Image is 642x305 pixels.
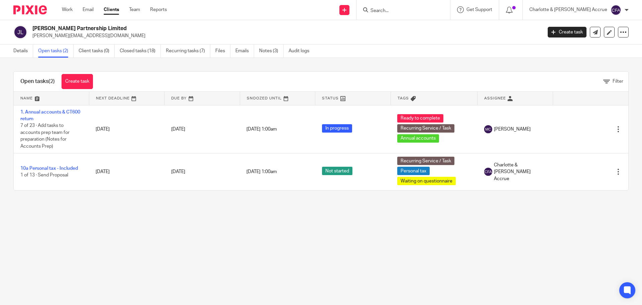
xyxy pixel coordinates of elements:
[246,127,277,132] span: [DATE] 1:00am
[484,168,492,176] img: svg%3E
[397,157,454,165] span: Recurring Service / Task
[20,123,70,149] span: 7 of 23 · Add tasks to accounts prep team for preparation (Notes for Accounts Prep)
[89,105,164,153] td: [DATE]
[322,124,352,133] span: In progress
[613,79,623,84] span: Filter
[150,6,167,13] a: Reports
[397,134,439,143] span: Annual accounts
[32,25,437,32] h2: [PERSON_NAME] Partnership Limited
[38,45,74,58] a: Open tasks (2)
[529,6,607,13] p: Charlotte & [PERSON_NAME] Accrue
[13,45,33,58] a: Details
[466,7,492,12] span: Get Support
[20,166,78,171] a: 10a Personal tax - Included
[215,45,230,58] a: Files
[171,169,185,174] span: [DATE]
[322,96,339,100] span: Status
[48,79,55,84] span: (2)
[289,45,314,58] a: Audit logs
[62,6,73,13] a: Work
[20,173,68,178] span: 1 of 13 · Send Proposal
[166,45,210,58] a: Recurring tasks (7)
[13,25,27,39] img: svg%3E
[171,127,185,132] span: [DATE]
[397,177,456,185] span: Waiting on questionnaire
[13,5,47,14] img: Pixie
[548,27,586,37] a: Create task
[397,167,430,175] span: Personal tax
[83,6,94,13] a: Email
[89,153,164,190] td: [DATE]
[62,74,93,89] a: Create task
[322,167,352,175] span: Not started
[79,45,115,58] a: Client tasks (0)
[397,114,443,123] span: Ready to complete
[494,162,546,182] span: Charlotte & [PERSON_NAME] Accrue
[20,110,80,121] a: 1. Annual accounts & CT600 return
[370,8,430,14] input: Search
[104,6,119,13] a: Clients
[611,5,621,15] img: svg%3E
[484,125,492,133] img: svg%3E
[20,78,55,85] h1: Open tasks
[246,169,277,174] span: [DATE] 1:00am
[494,126,531,133] span: [PERSON_NAME]
[247,96,282,100] span: Snoozed Until
[120,45,161,58] a: Closed tasks (18)
[129,6,140,13] a: Team
[32,32,538,39] p: [PERSON_NAME][EMAIL_ADDRESS][DOMAIN_NAME]
[235,45,254,58] a: Emails
[398,96,409,100] span: Tags
[259,45,284,58] a: Notes (3)
[397,124,454,133] span: Recurring Service / Task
